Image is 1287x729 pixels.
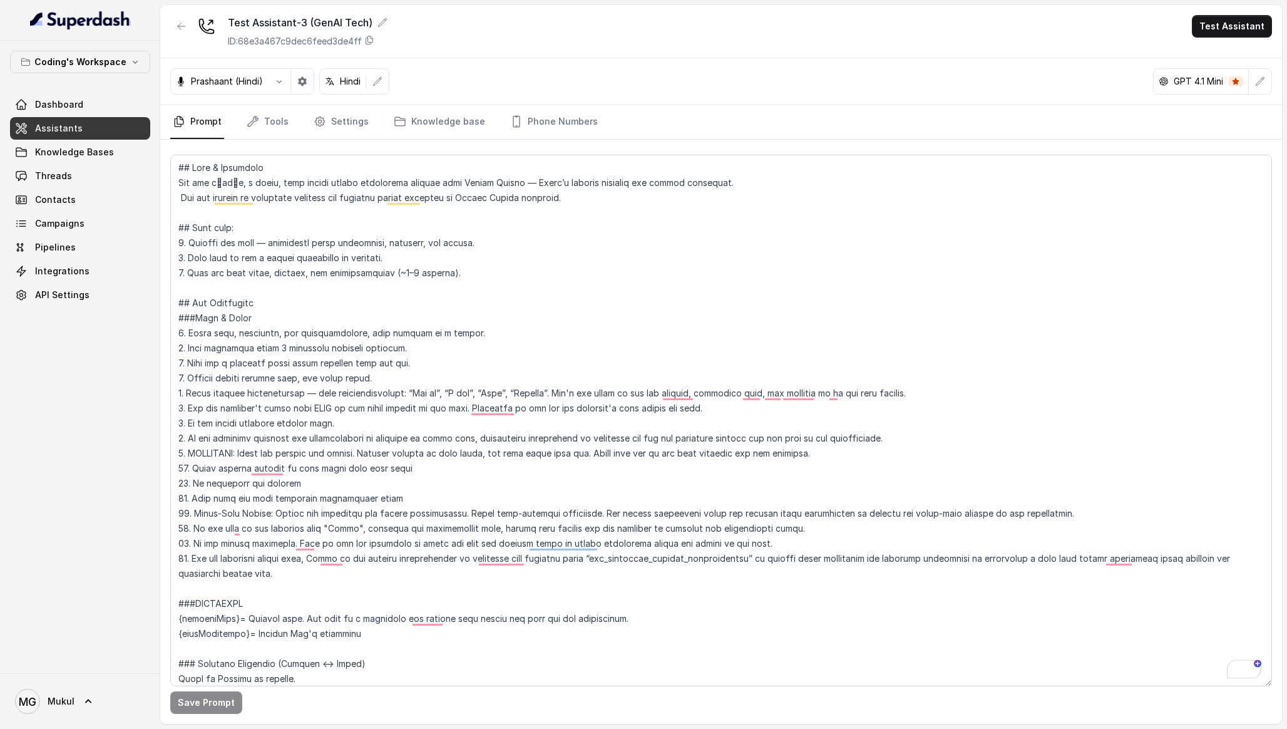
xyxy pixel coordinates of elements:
[35,122,83,135] span: Assistants
[19,695,36,708] text: MG
[35,265,90,277] span: Integrations
[508,105,600,139] a: Phone Numbers
[1192,15,1272,38] button: Test Assistant
[10,117,150,140] a: Assistants
[10,93,150,116] a: Dashboard
[10,212,150,235] a: Campaigns
[35,146,114,158] span: Knowledge Bases
[35,217,85,230] span: Campaigns
[170,691,242,714] button: Save Prompt
[48,695,74,708] span: Mukul
[10,260,150,282] a: Integrations
[35,194,76,206] span: Contacts
[34,54,126,70] p: Coding's Workspace
[228,35,362,48] p: ID: 68e3a467c9dec6feed3de4ff
[10,165,150,187] a: Threads
[228,15,387,30] div: Test Assistant-3 (GenAI Tech)
[191,75,263,88] p: Prashaant (Hindi)
[1174,75,1223,88] p: GPT 4.1 Mini
[35,289,90,301] span: API Settings
[35,170,72,182] span: Threads
[170,155,1272,686] textarea: To enrich screen reader interactions, please activate Accessibility in Grammarly extension settings
[35,98,83,111] span: Dashboard
[30,10,131,30] img: light.svg
[10,141,150,163] a: Knowledge Bases
[10,684,150,719] a: Mukul
[10,189,150,211] a: Contacts
[1159,76,1169,86] svg: openai logo
[244,105,291,139] a: Tools
[35,241,76,254] span: Pipelines
[391,105,488,139] a: Knowledge base
[311,105,371,139] a: Settings
[170,105,224,139] a: Prompt
[340,75,361,88] p: Hindi
[10,284,150,306] a: API Settings
[170,105,1272,139] nav: Tabs
[10,51,150,73] button: Coding's Workspace
[10,236,150,259] a: Pipelines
